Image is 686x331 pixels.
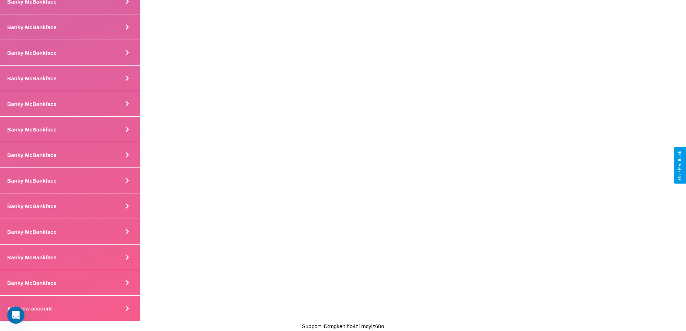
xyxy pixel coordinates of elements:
p: Support ID: mgkenlhb4z1mcylz60o [302,321,384,331]
h4: Banky McBankface [7,101,57,107]
h4: Banky McBankface [7,254,57,260]
h4: Banky McBankface [7,75,57,81]
h4: Banky McBankface [7,152,57,158]
h4: Banky McBankface [7,24,57,30]
h4: Banky McBankface [7,50,57,56]
h4: Add new account [7,305,52,312]
h4: Banky McBankface [7,280,57,286]
h4: Banky McBankface [7,203,57,209]
h4: Banky McBankface [7,126,57,133]
h4: Banky McBankface [7,178,57,184]
h4: Banky McBankface [7,229,57,235]
iframe: Intercom live chat [7,307,24,324]
div: Give Feedback [677,151,682,180]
